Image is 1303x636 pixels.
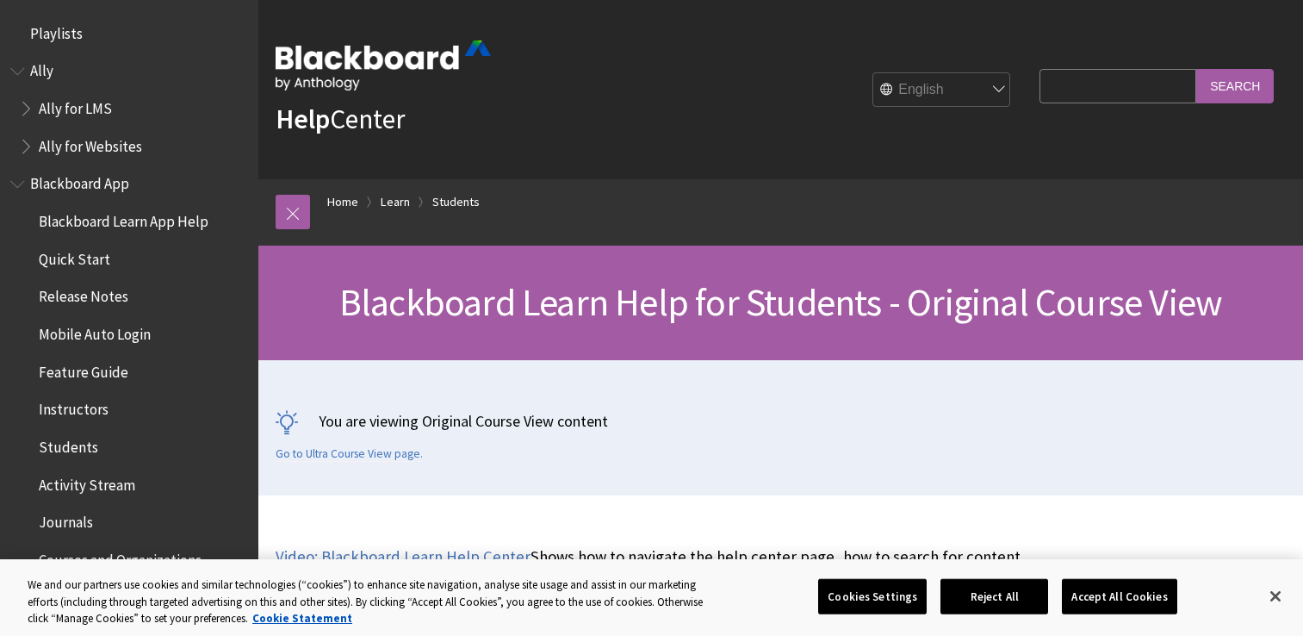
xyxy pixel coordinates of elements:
button: Reject All [940,578,1048,614]
span: Mobile Auto Login [39,320,151,343]
button: Close [1256,577,1294,615]
span: Quick Start [39,245,110,268]
span: Instructors [39,396,109,419]
nav: Book outline for Playlists [10,19,248,48]
nav: Book outline for Anthology Ally Help [10,57,248,161]
a: HelpCenter [276,102,405,136]
a: Students [432,191,480,213]
span: Playlists [30,19,83,42]
a: Home [327,191,358,213]
span: Feature Guide [39,358,128,381]
a: Go to Ultra Course View page. [276,446,423,462]
span: Blackboard App [30,170,129,193]
p: Shows how to navigate the help center page, how to search for content and how to differentiate be... [276,546,1031,590]
span: Ally for Websites [39,132,142,155]
span: Ally for LMS [39,94,112,117]
a: Learn [381,191,410,213]
span: Blackboard Learn App Help [39,207,208,230]
span: Journals [39,508,93,532]
p: You are viewing Original Course View content [276,410,1286,432]
strong: Help [276,102,330,136]
span: Ally [30,57,53,80]
select: Site Language Selector [873,73,1011,108]
a: More information about your privacy, opens in a new tab [252,611,352,626]
button: Accept All Cookies [1062,578,1176,614]
img: Blackboard by Anthology [276,41,491,90]
input: Search [1196,69,1274,103]
div: We and our partners use cookies and similar technologies (“cookies”) to enhance site navigation, ... [28,577,717,627]
span: Students [39,433,98,456]
a: Video: Blackboard Learn Help Center [276,546,531,567]
span: Activity Stream [39,471,135,494]
span: Courses and Organizations [39,546,202,569]
button: Cookies Settings [818,578,927,614]
span: Blackboard Learn Help for Students - Original Course View [339,278,1222,326]
span: Release Notes [39,283,128,306]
